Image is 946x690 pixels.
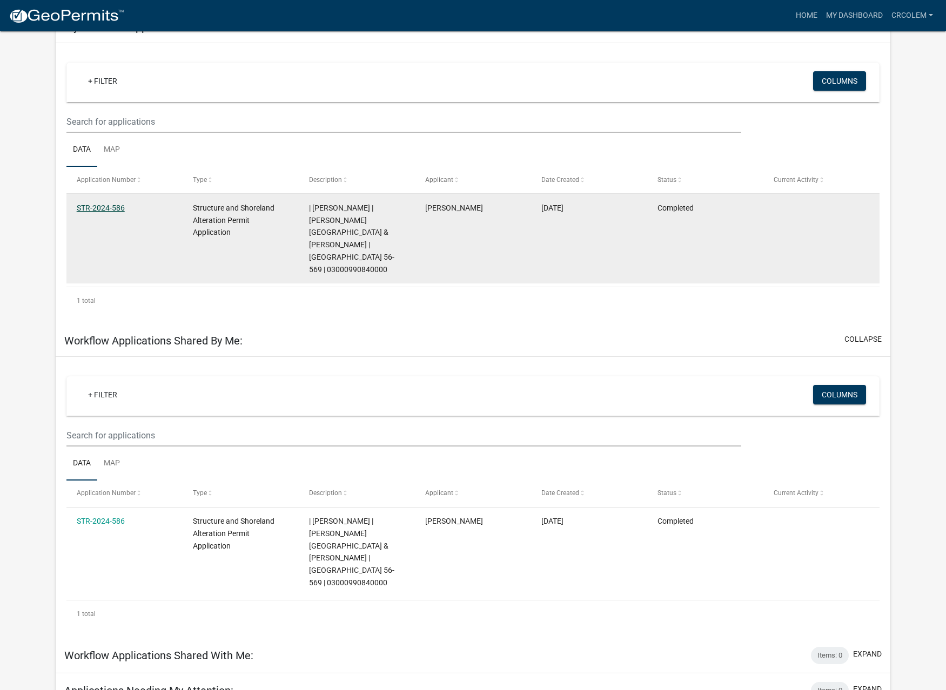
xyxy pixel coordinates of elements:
[425,176,453,184] span: Applicant
[66,481,183,506] datatable-header-cell: Application Number
[541,517,563,525] span: 04/21/2024
[183,481,299,506] datatable-header-cell: Type
[66,447,97,481] a: Data
[415,167,531,193] datatable-header-cell: Applicant
[887,5,937,26] a: Crcolem
[774,489,818,497] span: Current Activity
[844,334,882,345] button: collapse
[647,481,763,506] datatable-header-cell: Status
[853,648,882,660] button: expand
[56,357,891,638] div: collapse
[763,167,880,193] datatable-header-cell: Current Activity
[183,167,299,193] datatable-header-cell: Type
[763,481,880,506] datatable-header-cell: Current Activity
[647,167,763,193] datatable-header-cell: Status
[299,481,415,506] datatable-header-cell: Description
[77,176,136,184] span: Application Number
[79,71,126,91] a: + Filter
[822,5,887,26] a: My Dashboard
[66,600,880,627] div: 1 total
[97,133,126,167] a: Map
[541,204,563,212] span: 04/21/2024
[299,167,415,193] datatable-header-cell: Description
[193,517,274,550] span: Structure and Shoreland Alteration Permit Application
[531,167,647,193] datatable-header-cell: Date Created
[309,489,342,497] span: Description
[193,204,274,237] span: Structure and Shoreland Alteration Permit Application
[425,489,453,497] span: Applicant
[66,287,880,314] div: 1 total
[541,489,579,497] span: Date Created
[791,5,822,26] a: Home
[531,481,647,506] datatable-header-cell: Date Created
[309,204,394,274] span: | Alexis Newark | COLEMAN,CHAD & ANDREA | Norway 56-569 | 03000990840000
[309,517,394,587] span: | Alexis Newark | COLEMAN,CHAD & ANDREA | Norway 56-569 | 03000990840000
[66,424,742,447] input: Search for applications
[79,385,126,404] a: + Filter
[425,204,483,212] span: Chad Coleman
[309,176,342,184] span: Description
[193,176,207,184] span: Type
[657,204,694,212] span: Completed
[56,43,891,324] div: collapse
[425,517,483,525] span: Chad Coleman
[657,517,694,525] span: Completed
[193,489,207,497] span: Type
[774,176,818,184] span: Current Activity
[66,167,183,193] datatable-header-cell: Application Number
[657,489,676,497] span: Status
[66,111,742,133] input: Search for applications
[541,176,579,184] span: Date Created
[97,447,126,481] a: Map
[77,489,136,497] span: Application Number
[77,204,125,212] a: STR-2024-586
[811,647,849,664] div: Items: 0
[415,481,531,506] datatable-header-cell: Applicant
[64,649,253,662] h5: Workflow Applications Shared With Me:
[66,133,97,167] a: Data
[813,71,866,91] button: Columns
[657,176,676,184] span: Status
[64,334,243,347] h5: Workflow Applications Shared By Me:
[77,517,125,525] a: STR-2024-586
[813,385,866,404] button: Columns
